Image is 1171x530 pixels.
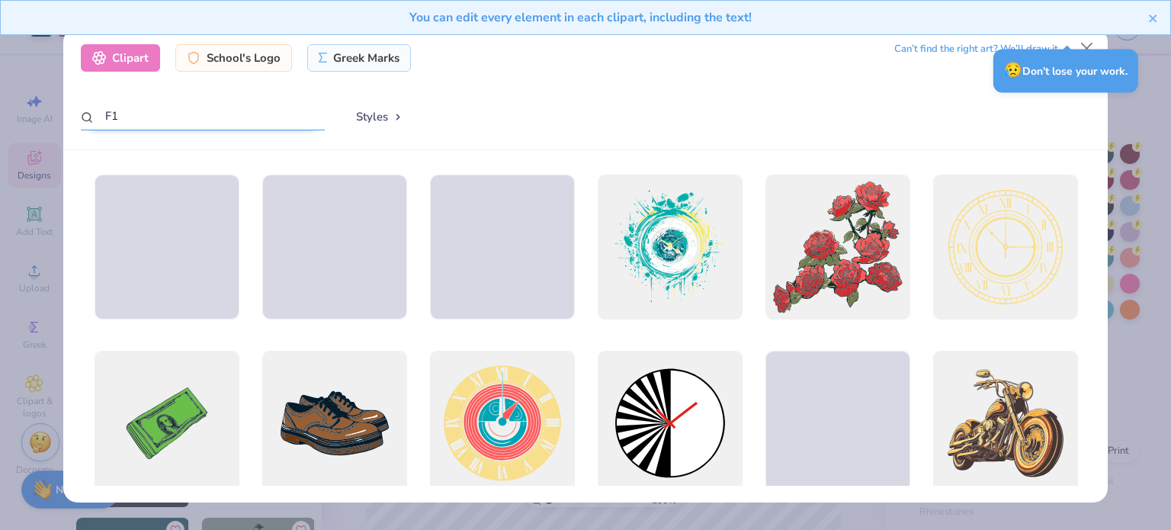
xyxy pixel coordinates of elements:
div: Don’t lose your work. [993,49,1138,92]
div: Can’t find the right art? We’ll draw it. [894,36,1060,63]
button: Styles [340,102,419,131]
div: You can edit every element in each clipart, including the text! [12,8,1148,27]
button: close [1148,8,1159,27]
div: Clipart [81,44,160,72]
input: Search by name [81,102,325,130]
div: Greek Marks [307,44,412,72]
span: 😥 [1004,60,1022,80]
div: School's Logo [175,44,292,72]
